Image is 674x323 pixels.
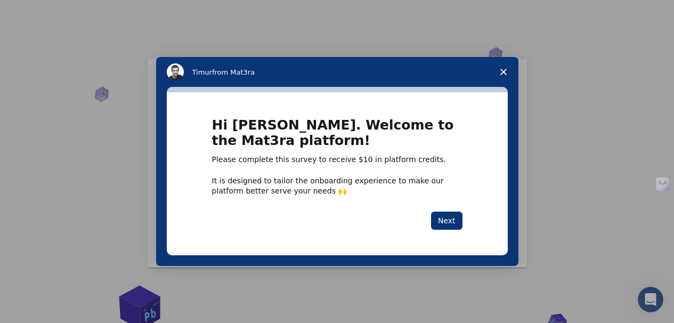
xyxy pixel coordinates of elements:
div: It is designed to tailor the onboarding experience to make our platform better serve your needs 🙌 [212,176,462,195]
div: Please complete this survey to receive $10 in platform credits. [212,155,462,165]
span: Support [22,7,61,17]
img: Profile image for Timur [167,63,184,80]
h1: Hi [PERSON_NAME]. Welcome to the Mat3ra platform! [212,118,462,155]
button: Next [431,212,462,230]
span: Timur [192,68,212,76]
span: Close survey [489,57,518,87]
span: from Mat3ra [212,68,255,76]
